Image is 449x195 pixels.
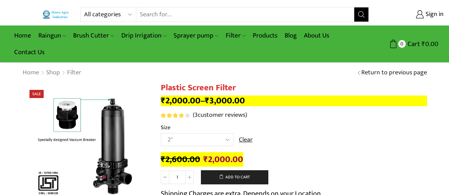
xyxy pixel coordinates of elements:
span: ₹ [161,93,165,108]
button: Search button [354,7,368,22]
a: Shop [46,68,60,78]
nav: Breadcrumb [22,68,82,78]
h1: Plastic Screen Filter [161,83,427,93]
bdi: 0.00 [422,39,438,50]
a: Home [22,68,39,78]
a: 0 Cart ₹0.00 [376,38,438,51]
a: Blog [281,27,300,44]
a: Sprayer pump [170,27,222,44]
a: Products [249,27,281,44]
span: Sale [29,90,44,98]
span: 3 [161,113,191,118]
a: Return to previous page [361,68,427,78]
a: Drip Irrigation [118,27,170,44]
a: Contact Us [11,44,48,61]
a: Raingun [35,27,70,44]
input: Product quantity [169,171,185,184]
span: 0 [398,40,406,47]
button: Add to cart [201,170,268,184]
span: ₹ [203,152,208,167]
a: Home [11,27,35,44]
span: Sign in [424,10,444,19]
span: ₹ [422,39,425,50]
span: Cart [406,39,420,49]
a: Filter [222,27,249,44]
span: ₹ [205,93,209,108]
p: – [161,96,427,106]
a: Filter [67,68,82,78]
bdi: 2,600.00 [161,152,200,167]
bdi: 2,000.00 [161,93,201,108]
a: (3customer reviews) [193,111,247,120]
input: Search for... [136,7,354,22]
span: 3 [195,110,198,120]
bdi: 2,000.00 [203,152,243,167]
label: Size [161,124,170,132]
a: Brush Cutter [70,27,117,44]
a: About Us [300,27,333,44]
div: Rated 4.00 out of 5 [161,113,190,118]
bdi: 3,000.00 [205,93,245,108]
a: Sign in [379,8,444,21]
a: Clear options [239,136,253,145]
span: Rated out of 5 based on customer ratings [161,113,184,118]
span: ₹ [161,152,165,167]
